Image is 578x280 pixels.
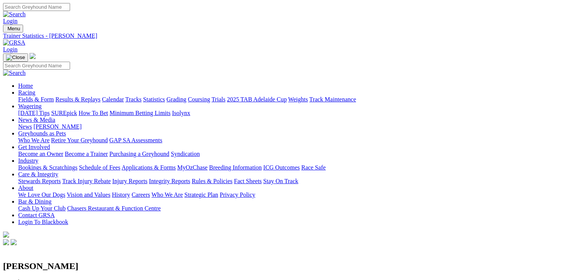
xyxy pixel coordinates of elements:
a: Who We Are [152,191,183,198]
a: Privacy Policy [220,191,255,198]
div: Bar & Dining [18,205,575,212]
a: Stewards Reports [18,178,61,184]
a: Calendar [102,96,124,103]
img: twitter.svg [11,239,17,245]
img: logo-grsa-white.png [3,232,9,238]
a: GAP SA Assessments [109,137,162,143]
a: Login To Blackbook [18,219,68,225]
a: ICG Outcomes [263,164,300,171]
a: Greyhounds as Pets [18,130,66,137]
a: Race Safe [301,164,325,171]
img: Search [3,11,26,18]
a: History [112,191,130,198]
a: About [18,185,33,191]
a: Fact Sheets [234,178,262,184]
a: [PERSON_NAME] [33,123,81,130]
a: News & Media [18,117,55,123]
div: News & Media [18,123,575,130]
div: Get Involved [18,151,575,157]
a: SUREpick [51,110,77,116]
a: Care & Integrity [18,171,58,177]
a: Tracks [125,96,142,103]
a: Integrity Reports [149,178,190,184]
a: Cash Up Your Club [18,205,66,212]
div: Wagering [18,110,575,117]
a: Rules & Policies [192,178,233,184]
div: Racing [18,96,575,103]
img: Search [3,70,26,76]
a: Login [3,18,17,24]
img: facebook.svg [3,239,9,245]
a: News [18,123,32,130]
a: Stay On Track [263,178,298,184]
a: Industry [18,157,38,164]
a: Purchasing a Greyhound [109,151,169,157]
a: Bar & Dining [18,198,52,205]
button: Toggle navigation [3,53,28,62]
a: 2025 TAB Adelaide Cup [227,96,287,103]
a: Trainer Statistics - [PERSON_NAME] [3,33,575,39]
a: Contact GRSA [18,212,55,218]
a: Login [3,46,17,53]
a: Bookings & Scratchings [18,164,77,171]
img: GRSA [3,39,25,46]
a: Retire Your Greyhound [51,137,108,143]
button: Toggle navigation [3,25,23,33]
a: Isolynx [172,110,190,116]
div: Industry [18,164,575,171]
a: Breeding Information [209,164,262,171]
div: Greyhounds as Pets [18,137,575,144]
input: Search [3,3,70,11]
a: Results & Replays [55,96,100,103]
a: Trials [211,96,225,103]
a: Careers [131,191,150,198]
a: Track Injury Rebate [62,178,111,184]
a: Become a Trainer [65,151,108,157]
a: Statistics [143,96,165,103]
a: We Love Our Dogs [18,191,65,198]
h2: [PERSON_NAME] [3,261,575,271]
a: Schedule of Fees [79,164,120,171]
img: Close [6,54,25,61]
a: Get Involved [18,144,50,150]
a: Minimum Betting Limits [109,110,170,116]
a: Home [18,82,33,89]
a: MyOzChase [177,164,208,171]
a: Racing [18,89,35,96]
a: Injury Reports [112,178,147,184]
img: logo-grsa-white.png [30,53,36,59]
a: Weights [288,96,308,103]
div: About [18,191,575,198]
a: How To Bet [79,110,108,116]
a: Strategic Plan [184,191,218,198]
a: Become an Owner [18,151,63,157]
span: Menu [8,26,20,31]
a: Fields & Form [18,96,54,103]
a: Wagering [18,103,42,109]
a: Track Maintenance [309,96,356,103]
a: Grading [167,96,186,103]
a: [DATE] Tips [18,110,50,116]
a: Syndication [171,151,200,157]
a: Who We Are [18,137,50,143]
a: Applications & Forms [122,164,176,171]
input: Search [3,62,70,70]
a: Vision and Values [67,191,110,198]
div: Care & Integrity [18,178,575,185]
a: Coursing [188,96,210,103]
a: Chasers Restaurant & Function Centre [67,205,161,212]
